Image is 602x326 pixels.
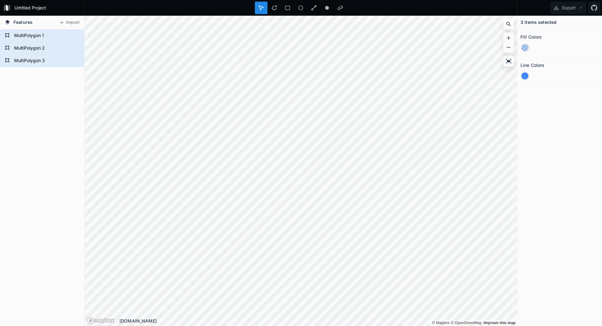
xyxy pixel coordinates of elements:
a: Mapbox [432,321,450,325]
h4: 3 items selected [520,19,557,25]
h2: Fill Colors [520,32,542,42]
button: Export [550,2,586,14]
a: Map feedback [483,321,515,325]
a: Mapbox logo [87,317,114,324]
span: Features [13,19,33,25]
button: Import [56,18,83,28]
h2: Line Colors [520,60,545,70]
a: OpenStreetMap [451,321,482,325]
div: [DOMAIN_NAME] [119,318,517,324]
